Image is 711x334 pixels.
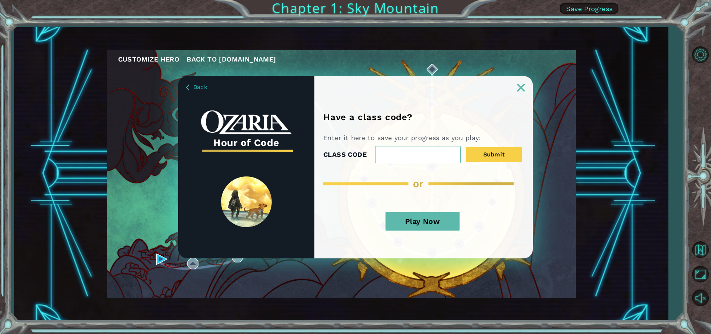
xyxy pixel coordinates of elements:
[385,212,460,231] button: Play Now
[466,147,522,162] button: Submit
[221,176,272,227] img: SpiritLandReveal.png
[193,83,207,90] span: Back
[323,133,484,142] p: Enter it here to save your progress as you play:
[323,112,415,122] h1: Have a class code?
[323,149,367,160] label: CLASS CODE
[186,85,189,90] img: BackArrow_Dusk.png
[201,110,292,135] img: whiteOzariaWordmark.png
[413,178,424,190] span: or
[517,84,525,92] img: ExitButton_Dusk.png
[201,135,292,151] h3: Hour of Code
